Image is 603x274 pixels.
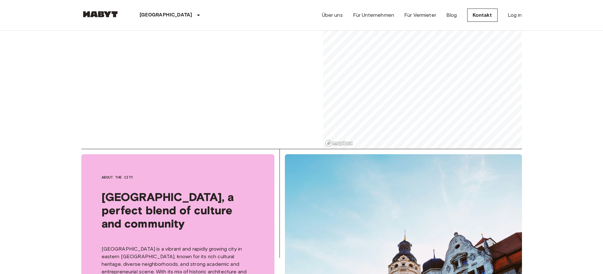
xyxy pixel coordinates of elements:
[102,174,254,180] span: About the city
[446,11,457,19] a: Blog
[140,11,192,19] p: [GEOGRAPHIC_DATA]
[325,140,353,147] a: Mapbox logo
[81,11,119,17] img: Habyt
[404,11,436,19] a: Für Vermieter
[353,11,394,19] a: Für Unternehmen
[467,9,498,22] a: Kontakt
[102,190,254,230] span: [GEOGRAPHIC_DATA], a perfect blend of culture and community
[322,11,343,19] a: Über uns
[508,11,522,19] a: Log in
